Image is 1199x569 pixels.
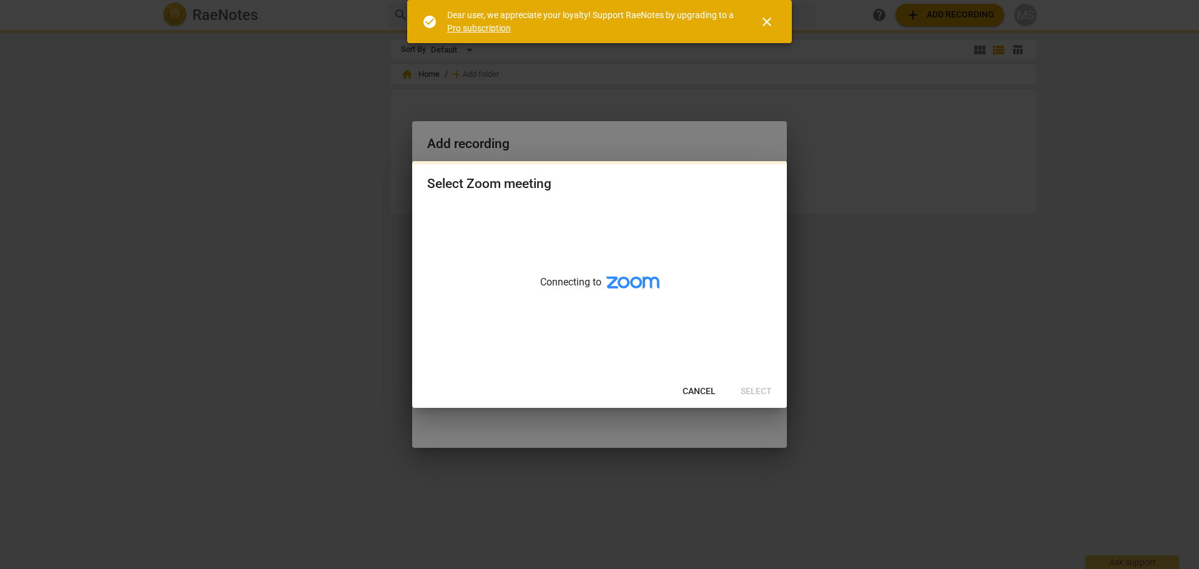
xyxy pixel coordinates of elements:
span: Cancel [683,385,716,398]
div: Dear user, we appreciate your loyalty! Support RaeNotes by upgrading to a [447,9,737,34]
button: Cancel [673,380,726,403]
span: check_circle [422,14,437,29]
span: close [759,14,774,29]
a: Pro subscription [447,23,511,33]
button: Close [752,7,782,37]
div: Connecting to [412,204,787,375]
div: Select Zoom meeting [427,176,551,192]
